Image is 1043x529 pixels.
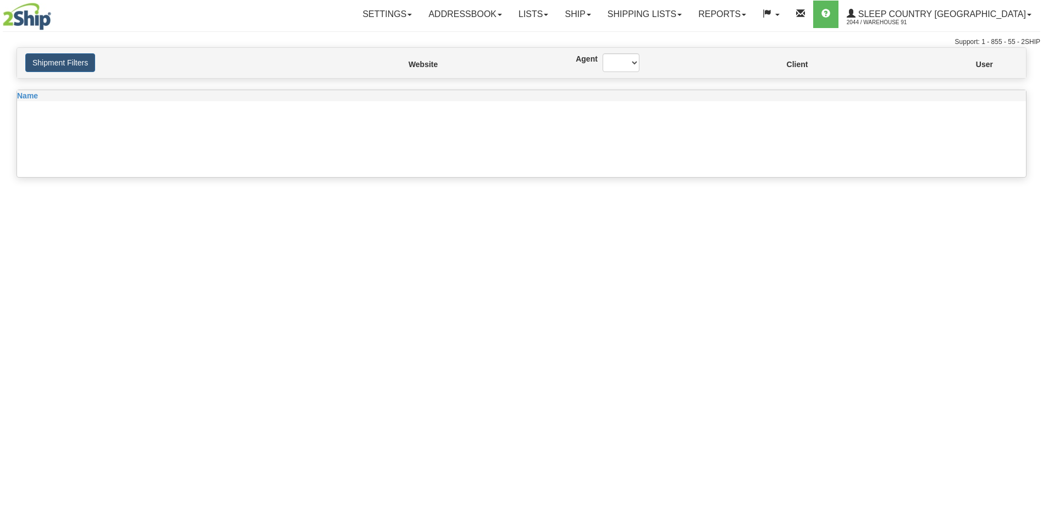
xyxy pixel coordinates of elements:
[556,1,599,28] a: Ship
[3,37,1040,47] div: Support: 1 - 855 - 55 - 2SHIP
[420,1,510,28] a: Addressbook
[25,53,95,72] button: Shipment Filters
[409,59,413,70] label: Website
[576,53,586,64] label: Agent
[599,1,690,28] a: Shipping lists
[690,1,754,28] a: Reports
[847,17,929,28] span: 2044 / Warehouse 91
[17,91,38,100] span: Name
[856,9,1026,19] span: Sleep Country [GEOGRAPHIC_DATA]
[3,3,51,30] img: logo2044.jpg
[354,1,420,28] a: Settings
[510,1,556,28] a: Lists
[838,1,1040,28] a: Sleep Country [GEOGRAPHIC_DATA] 2044 / Warehouse 91
[787,59,788,70] label: Client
